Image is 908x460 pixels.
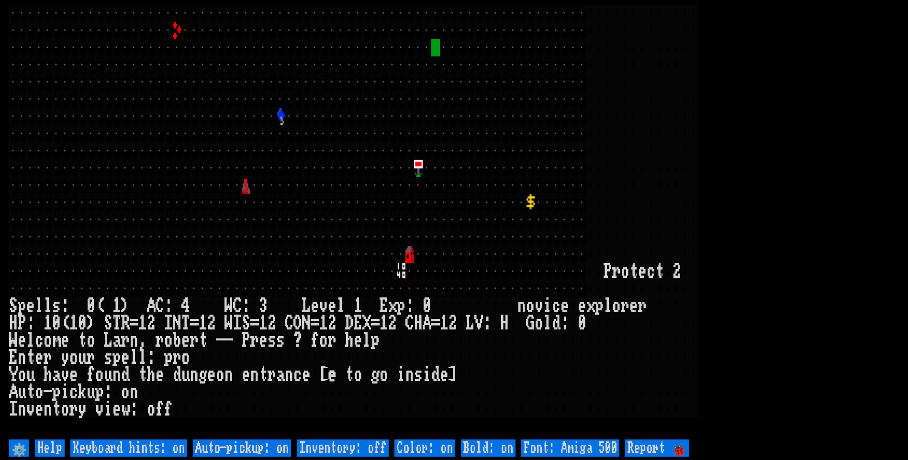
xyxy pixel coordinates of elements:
div: 1 [259,315,268,332]
div: o [61,401,69,418]
div: u [26,366,35,383]
div: S [104,315,112,332]
div: ] [448,366,457,383]
div: - [216,332,224,349]
div: n [130,332,138,349]
div: o [69,349,78,366]
div: t [26,349,35,366]
div: S [9,297,18,315]
div: l [44,297,52,315]
div: n [517,297,526,315]
div: e [560,297,569,315]
div: X [362,315,371,332]
div: a [52,366,61,383]
div: e [61,332,69,349]
div: S [242,315,250,332]
div: n [190,366,199,383]
div: R [121,315,130,332]
div: i [397,366,405,383]
input: Color: on [394,439,455,457]
div: W [224,297,233,315]
div: c [35,332,44,349]
div: r [87,349,95,366]
div: D [345,315,354,332]
div: t [259,366,268,383]
div: e [354,332,362,349]
div: l [138,349,147,366]
div: : [26,315,35,332]
div: r [69,401,78,418]
div: A [147,297,156,315]
div: E [354,315,362,332]
div: l [26,332,35,349]
div: P [18,315,26,332]
div: v [61,366,69,383]
input: Keyboard hints: on [70,439,187,457]
div: s [104,349,112,366]
div: a [276,366,285,383]
div: f [311,332,319,349]
div: P [242,332,250,349]
div: ( [61,315,69,332]
div: o [87,332,95,349]
div: 0 [87,297,95,315]
div: o [612,297,621,315]
div: c [69,383,78,401]
div: I [233,315,242,332]
div: o [147,401,156,418]
div: c [647,263,655,280]
div: i [61,383,69,401]
div: Y [9,366,18,383]
div: o [526,297,535,315]
div: n [18,349,26,366]
div: - [224,332,233,349]
div: o [319,332,328,349]
div: d [431,366,440,383]
div: : [483,315,492,332]
div: : [147,349,156,366]
div: 1 [440,315,448,332]
div: = [190,315,199,332]
div: g [199,366,207,383]
div: r [173,349,181,366]
div: P [604,263,612,280]
div: 2 [388,315,397,332]
div: m [52,332,61,349]
div: e [242,366,250,383]
div: n [44,401,52,418]
div: : [242,297,250,315]
div: n [224,366,233,383]
div: 1 [354,297,362,315]
div: 2 [147,315,156,332]
div: s [276,332,285,349]
div: e [181,332,190,349]
div: 1 [112,297,121,315]
div: L [104,332,112,349]
div: t [199,332,207,349]
div: 1 [69,315,78,332]
div: L [466,315,474,332]
div: w [121,401,130,418]
div: 3 [259,297,268,315]
div: I [9,401,18,418]
div: e [638,263,647,280]
div: c [552,297,560,315]
div: e [302,366,311,383]
div: e [311,297,319,315]
div: I [164,315,173,332]
div: n [130,383,138,401]
div: e [259,332,268,349]
div: s [268,332,276,349]
div: t [138,366,147,383]
div: o [380,366,388,383]
div: i [423,366,431,383]
div: 2 [448,315,457,332]
div: e [112,401,121,418]
div: o [216,366,224,383]
div: E [380,297,388,315]
div: r [250,332,259,349]
div: = [431,315,440,332]
div: 1 [319,315,328,332]
div: o [181,349,190,366]
div: e [121,349,130,366]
